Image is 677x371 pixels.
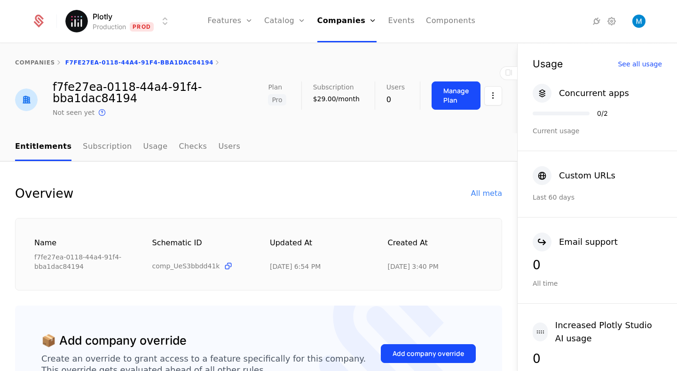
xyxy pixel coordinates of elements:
[388,262,439,271] div: 7/18/25, 3:40 PM
[533,279,662,288] div: All time
[68,11,171,32] button: Select environment
[93,11,112,22] span: Plotly
[15,59,55,66] a: companies
[65,10,88,32] img: Plotly
[83,133,132,161] a: Subscription
[597,110,608,117] div: 0 / 2
[381,344,476,363] button: Add company override
[53,81,268,104] div: f7fe27ea-0118-44a4-91f4-bba1dac84194
[559,169,615,182] div: Custom URLs
[15,133,502,161] nav: Main
[533,193,662,202] div: Last 60 days
[443,86,469,105] div: Manage Plan
[268,84,282,90] span: Plan
[533,259,662,271] div: 0
[313,94,360,104] div: $29.00/month
[34,237,130,249] div: Name
[386,84,405,90] span: Users
[393,349,464,358] div: Add company override
[313,84,354,90] span: Subscription
[559,87,629,100] div: Concurrent apps
[533,84,629,103] button: Concurrent apps
[15,133,71,161] a: Entitlements
[15,184,73,203] div: Overview
[533,126,662,136] div: Current usage
[606,16,617,27] a: Settings
[152,237,248,258] div: Schematic ID
[270,237,365,258] div: Updated at
[15,89,38,111] img: f7fe27ea-0118-44a4-91f4-bba1dac84194
[386,94,405,105] div: 0
[591,16,602,27] a: Integrations
[218,133,240,161] a: Users
[152,261,220,271] span: comp_UeS3bbdd41k
[268,94,286,105] span: Pro
[533,166,615,185] button: Custom URLs
[555,319,662,345] div: Increased Plotly Studio AI usage
[533,319,662,345] button: Increased Plotly Studio AI usage
[41,332,187,350] div: 📦 Add company override
[53,108,94,117] div: Not seen yet
[533,233,618,251] button: Email support
[143,133,168,161] a: Usage
[533,353,662,365] div: 0
[388,237,483,258] div: Created at
[632,15,646,28] button: Open user button
[15,133,240,161] ul: Choose Sub Page
[484,81,502,110] button: Select action
[533,59,563,69] div: Usage
[632,15,646,28] img: Matthew Brown
[34,252,130,271] div: f7fe27ea-0118-44a4-91f4-bba1dac84194
[270,262,321,271] div: 9/8/25, 6:54 PM
[179,133,207,161] a: Checks
[471,188,502,199] div: All meta
[432,81,480,110] button: Manage Plan
[559,235,618,249] div: Email support
[130,22,154,32] span: Prod
[93,22,126,32] div: Production
[618,61,662,67] div: See all usage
